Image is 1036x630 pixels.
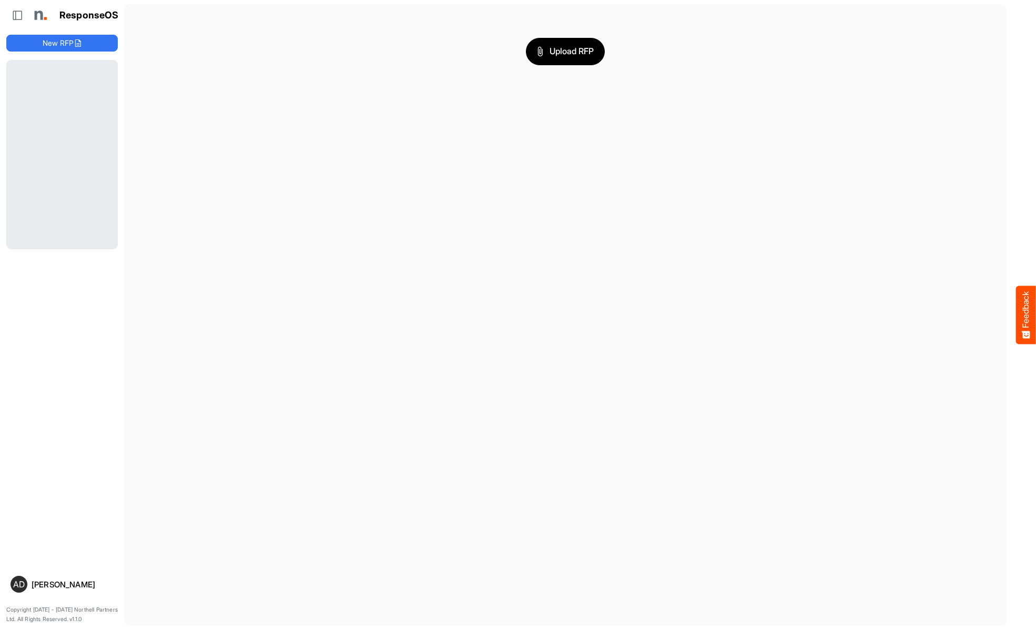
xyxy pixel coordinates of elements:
[6,35,118,52] button: New RFP
[13,580,25,588] span: AD
[1016,286,1036,344] button: Feedback
[537,45,594,58] span: Upload RFP
[32,581,114,588] div: [PERSON_NAME]
[526,38,605,65] button: Upload RFP
[6,605,118,624] p: Copyright [DATE] - [DATE] Northell Partners Ltd. All Rights Reserved. v1.1.0
[29,5,50,26] img: Northell
[6,60,118,249] div: Loading...
[59,10,119,21] h1: ResponseOS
